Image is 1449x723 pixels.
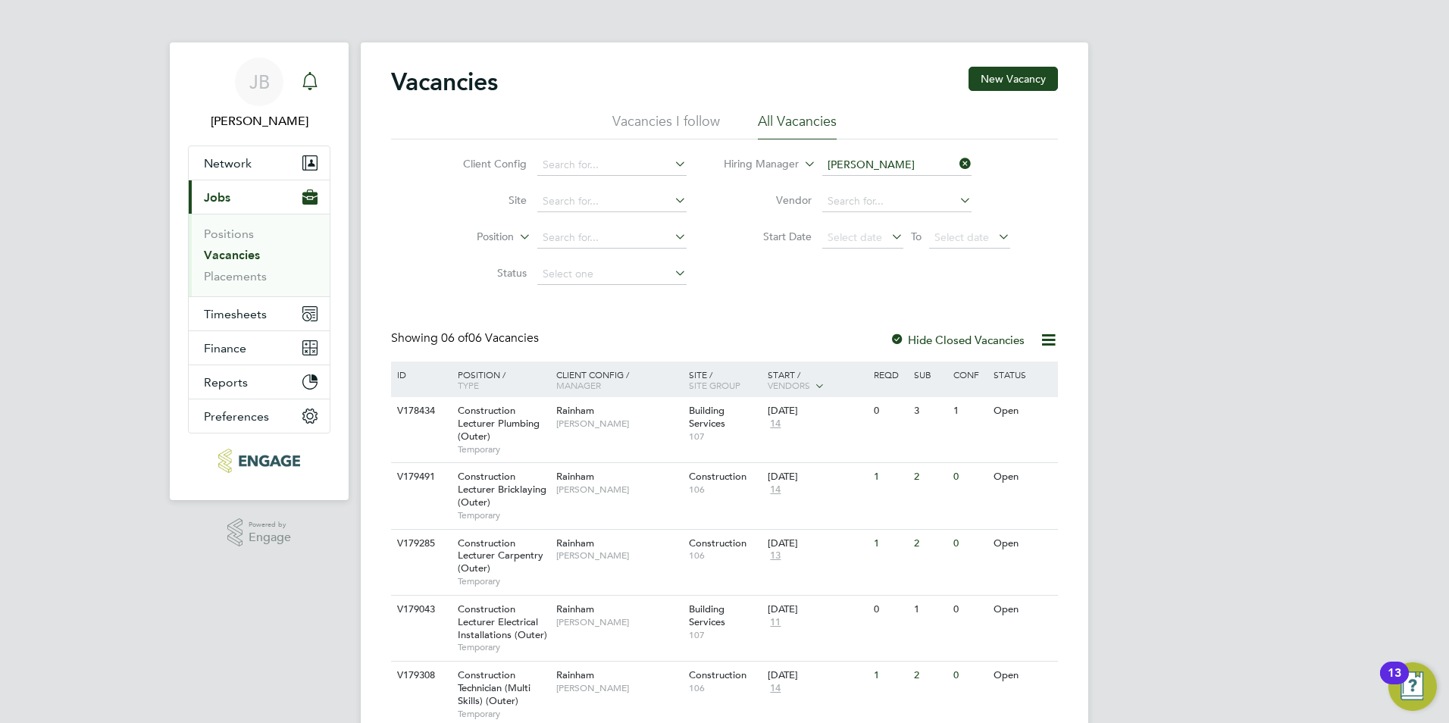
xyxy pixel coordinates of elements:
label: Vendor [724,193,812,207]
input: Search for... [822,155,972,176]
span: 107 [689,629,761,641]
a: Powered byEngage [227,518,292,547]
span: Construction Lecturer Electrical Installations (Outer) [458,602,547,641]
span: Type [458,379,479,391]
span: Temporary [458,708,549,720]
div: 0 [950,463,989,491]
span: [PERSON_NAME] [556,549,681,562]
div: Jobs [189,214,330,296]
label: Site [440,193,527,207]
div: 0 [950,530,989,558]
span: Building Services [689,404,725,430]
div: 3 [910,397,950,425]
div: V179285 [393,530,446,558]
div: 0 [870,397,909,425]
div: V179043 [393,596,446,624]
span: Powered by [249,518,291,531]
a: Go to home page [188,449,330,473]
div: 0 [950,662,989,690]
input: Search for... [537,227,687,249]
span: Rainham [556,602,594,615]
button: Open Resource Center, 13 new notifications [1388,662,1437,711]
div: Conf [950,361,989,387]
span: [PERSON_NAME] [556,682,681,694]
div: Open [990,530,1056,558]
span: 106 [689,682,761,694]
input: Search for... [537,155,687,176]
span: Timesheets [204,307,267,321]
span: 14 [768,484,783,496]
a: JB[PERSON_NAME] [188,58,330,130]
div: [DATE] [768,603,866,616]
span: 11 [768,616,783,629]
span: Temporary [458,509,549,521]
div: Open [990,463,1056,491]
span: [PERSON_NAME] [556,616,681,628]
div: Open [990,397,1056,425]
span: Construction [689,470,746,483]
div: [DATE] [768,537,866,550]
nav: Main navigation [170,42,349,500]
div: [DATE] [768,405,866,418]
span: Vendors [768,379,810,391]
span: Rainham [556,537,594,549]
label: Hiring Manager [712,157,799,172]
span: Rainham [556,668,594,681]
div: 1 [950,397,989,425]
span: Site Group [689,379,740,391]
span: Select date [934,230,989,244]
span: Preferences [204,409,269,424]
span: Construction Lecturer Plumbing (Outer) [458,404,540,443]
span: Select date [828,230,882,244]
div: Open [990,662,1056,690]
span: Rainham [556,470,594,483]
div: [DATE] [768,669,866,682]
span: Construction [689,537,746,549]
h2: Vacancies [391,67,498,97]
div: 0 [870,596,909,624]
div: 2 [910,530,950,558]
label: Hide Closed Vacancies [890,333,1025,347]
div: 13 [1388,673,1401,693]
span: JB [249,72,270,92]
span: Reports [204,375,248,390]
span: Construction Lecturer Carpentry (Outer) [458,537,543,575]
div: 2 [910,662,950,690]
span: To [906,227,926,246]
span: Network [204,156,252,171]
div: Open [990,596,1056,624]
span: Manager [556,379,601,391]
span: 106 [689,484,761,496]
label: Status [440,266,527,280]
span: Jack Baron [188,112,330,130]
button: Jobs [189,180,330,214]
a: Vacancies [204,248,260,262]
img: huntereducation-logo-retina.png [218,449,299,473]
div: V179491 [393,463,446,491]
span: [PERSON_NAME] [556,418,681,430]
div: 1 [870,530,909,558]
span: Construction Technician (Multi Skills) (Outer) [458,668,530,707]
button: Finance [189,331,330,365]
div: 0 [950,596,989,624]
div: Sub [910,361,950,387]
span: Rainham [556,404,594,417]
span: Temporary [458,443,549,455]
span: 13 [768,549,783,562]
div: Reqd [870,361,909,387]
label: Client Config [440,157,527,171]
button: Preferences [189,399,330,433]
div: 1 [910,596,950,624]
div: ID [393,361,446,387]
div: Status [990,361,1056,387]
div: Client Config / [552,361,685,398]
a: Positions [204,227,254,241]
span: 06 of [441,330,468,346]
span: Building Services [689,602,725,628]
span: Temporary [458,575,549,587]
span: Temporary [458,641,549,653]
span: Finance [204,341,246,355]
input: Select one [537,264,687,285]
div: V178434 [393,397,446,425]
li: Vacancies I follow [612,112,720,139]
